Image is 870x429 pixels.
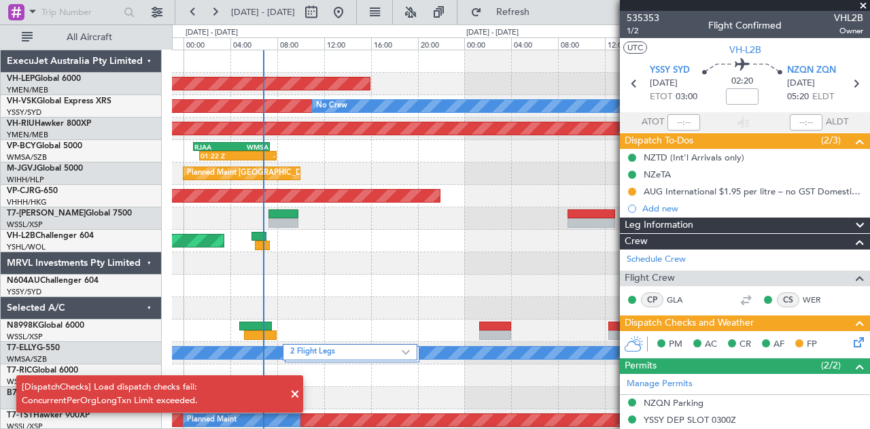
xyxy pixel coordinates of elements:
[35,33,143,42] span: All Aircraft
[7,187,58,195] a: VP-CJRG-650
[739,338,751,351] span: CR
[7,75,81,83] a: VH-LEPGlobal 6000
[7,287,41,297] a: YSSY/SYD
[650,77,678,90] span: [DATE]
[627,253,686,267] a: Schedule Crew
[7,242,46,252] a: YSHL/WOL
[644,186,863,197] div: AUG International $1.95 per litre – no GST Domestic $2.10 per litre plus GST
[7,354,47,364] a: WMSA/SZB
[558,37,605,50] div: 08:00
[7,130,48,140] a: YMEN/MEB
[7,120,35,128] span: VH-RIU
[7,232,35,240] span: VH-L2B
[773,338,784,351] span: AF
[7,142,36,150] span: VP-BCY
[826,116,848,129] span: ALDT
[464,37,511,50] div: 00:00
[676,90,697,104] span: 03:00
[7,322,84,330] a: N8998KGlobal 6000
[7,120,91,128] a: VH-RIUHawker 800XP
[7,332,43,342] a: WSSL/XSP
[7,165,37,173] span: M-JGVJ
[7,344,37,352] span: T7-ELLY
[277,37,324,50] div: 08:00
[7,97,37,105] span: VH-VSK
[777,292,799,307] div: CS
[834,25,863,37] span: Owner
[625,315,754,331] span: Dispatch Checks and Weather
[627,11,659,25] span: 535353
[7,209,132,218] a: T7-[PERSON_NAME]Global 7500
[667,114,700,131] input: --:--
[803,294,833,306] a: WER
[464,1,546,23] button: Refresh
[290,347,402,358] label: 2 Flight Legs
[729,43,761,57] span: VH-L2B
[625,358,657,374] span: Permits
[7,344,60,352] a: T7-ELLYG-550
[7,175,44,185] a: WIHH/HLP
[184,37,230,50] div: 00:00
[705,338,717,351] span: AC
[708,18,782,33] div: Flight Confirmed
[667,294,697,306] a: GLA
[485,7,542,17] span: Refresh
[650,64,690,78] span: YSSY SYD
[324,37,371,50] div: 12:00
[625,218,693,233] span: Leg Information
[231,143,268,151] div: WMSA
[7,187,35,195] span: VP-CJR
[7,142,82,150] a: VP-BCYGlobal 5000
[669,338,682,351] span: PM
[642,203,863,214] div: Add new
[201,152,238,160] div: 01:22 Z
[402,349,410,355] img: arrow-gray.svg
[7,165,83,173] a: M-JGVJGlobal 5000
[821,358,841,373] span: (2/2)
[511,37,558,50] div: 04:00
[187,163,347,184] div: Planned Maint [GEOGRAPHIC_DATA] (Seletar)
[238,152,275,160] div: -
[7,85,48,95] a: YMEN/MEB
[230,37,277,50] div: 04:00
[644,169,671,180] div: NZeTA
[7,97,111,105] a: VH-VSKGlobal Express XRS
[22,381,283,407] div: [DispatchChecks] Load dispatch checks fail: ConcurrentPerOrgLongTxn Limit exceeded.
[787,90,809,104] span: 05:20
[7,209,86,218] span: T7-[PERSON_NAME]
[644,397,703,409] div: NZQN Parking
[7,197,47,207] a: VHHH/HKG
[644,152,744,163] div: NZTD (Int'l Arrivals only)
[231,6,295,18] span: [DATE] - [DATE]
[605,37,652,50] div: 12:00
[41,2,120,22] input: Trip Number
[731,75,753,88] span: 02:20
[7,107,41,118] a: YSSY/SYD
[627,25,659,37] span: 1/2
[316,96,347,116] div: No Crew
[625,133,693,149] span: Dispatch To-Dos
[186,27,238,39] div: [DATE] - [DATE]
[15,27,147,48] button: All Aircraft
[807,338,817,351] span: FP
[641,292,663,307] div: CP
[466,27,519,39] div: [DATE] - [DATE]
[623,41,647,54] button: UTC
[821,133,841,148] span: (2/3)
[650,90,672,104] span: ETOT
[7,152,47,162] a: WMSA/SZB
[834,11,863,25] span: VHL2B
[625,234,648,250] span: Crew
[7,220,43,230] a: WSSL/XSP
[7,277,40,285] span: N604AU
[625,271,675,286] span: Flight Crew
[644,414,736,426] div: YSSY DEP SLOT 0300Z
[7,277,99,285] a: N604AUChallenger 604
[418,37,465,50] div: 20:00
[787,77,815,90] span: [DATE]
[371,37,418,50] div: 16:00
[627,377,693,391] a: Manage Permits
[7,75,35,83] span: VH-LEP
[7,322,38,330] span: N8998K
[7,232,94,240] a: VH-L2BChallenger 604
